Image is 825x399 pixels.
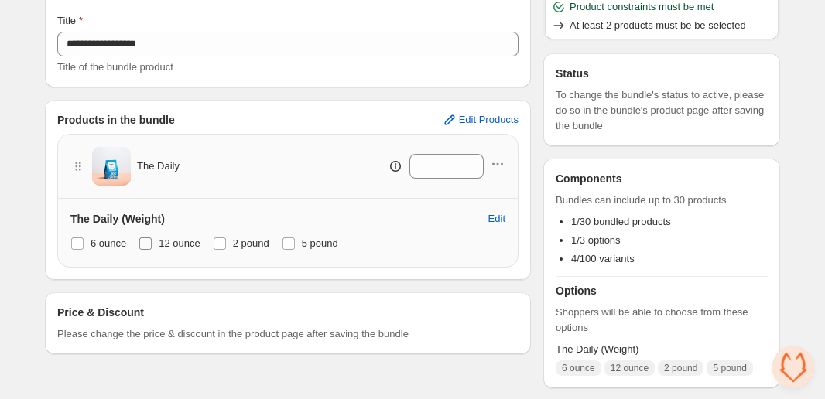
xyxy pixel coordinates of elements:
[556,193,768,208] span: Bundles can include up to 30 products
[571,253,635,264] span: 4/100 variants
[556,342,768,357] span: The Daily (Weight)
[570,18,746,33] span: At least 2 products must be be selected
[433,107,528,132] button: Edit Products
[488,213,505,225] span: Edit
[571,216,671,227] span: 1/30 bundled products
[70,211,165,227] h3: The Daily (Weight)
[556,87,768,134] span: To change the bundle's status to active, please do so in the bundle's product page after saving t...
[772,346,814,388] a: Open chat
[57,112,175,128] h3: Products in the bundle
[57,326,409,342] span: Please change the price & discount in the product page after saving the bundle
[571,234,621,246] span: 1/3 options
[57,13,83,29] label: Title
[713,362,746,374] span: 5 pound
[57,305,144,320] h3: Price & Discount
[562,362,595,374] span: 6 ounce
[92,147,131,186] img: The Daily
[57,61,173,73] span: Title of the bundle product
[302,237,338,249] span: 5 pound
[556,66,768,81] h3: Status
[479,206,515,231] button: Edit
[556,283,768,298] h3: Options
[459,114,519,126] span: Edit Products
[556,171,622,186] h3: Components
[91,237,126,249] span: 6 ounce
[664,362,697,374] span: 2 pound
[159,237,200,249] span: 12 ounce
[556,305,768,336] span: Shoppers will be able to choose from these options
[611,362,649,374] span: 12 ounce
[137,159,180,174] span: The Daily
[233,237,269,249] span: 2 pound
